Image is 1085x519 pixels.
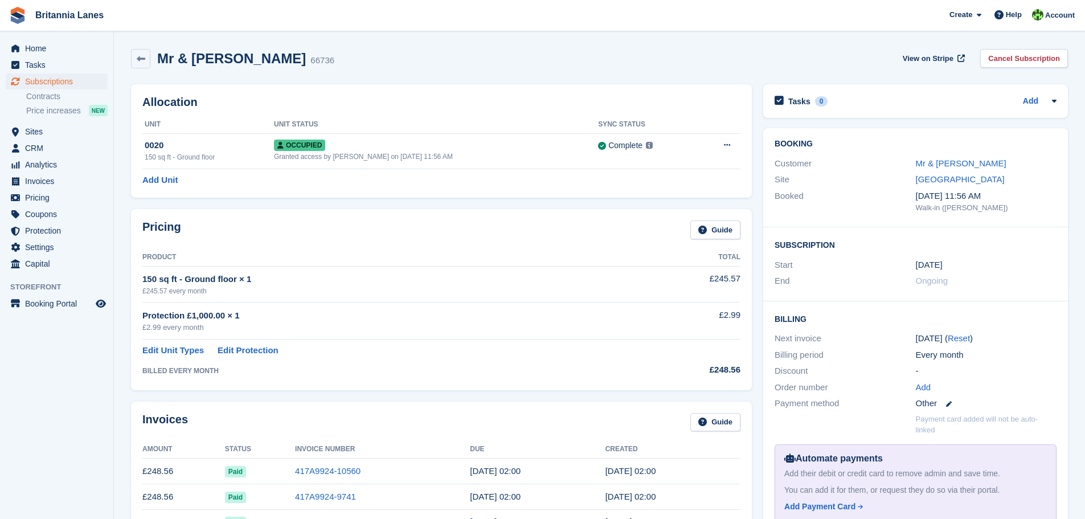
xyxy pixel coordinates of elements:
[142,322,630,333] div: £2.99 every month
[775,190,915,214] div: Booked
[274,116,598,134] th: Unit Status
[775,157,915,170] div: Customer
[142,96,740,109] h2: Allocation
[25,206,93,222] span: Coupons
[142,366,630,376] div: BILLED EVERY MONTH
[690,413,740,432] a: Guide
[775,239,1057,250] h2: Subscription
[25,157,93,173] span: Analytics
[25,296,93,312] span: Booking Portal
[25,73,93,89] span: Subscriptions
[916,174,1005,184] a: [GEOGRAPHIC_DATA]
[948,333,970,343] a: Reset
[225,440,295,459] th: Status
[142,484,225,510] td: £248.56
[605,466,656,476] time: 2025-08-05 01:00:11 UTC
[6,206,108,222] a: menu
[274,152,598,162] div: Granted access by [PERSON_NAME] on [DATE] 11:56 AM
[903,53,953,64] span: View on Stripe
[605,492,656,501] time: 2025-07-05 01:00:32 UTC
[142,174,178,187] a: Add Unit
[916,414,1057,436] p: Payment card added will not be auto-linked
[225,492,246,503] span: Paid
[9,7,26,24] img: stora-icon-8386f47178a22dfd0bd8f6a31ec36ba5ce8667c1dd55bd0f319d3a0aa187defe.svg
[1006,9,1022,21] span: Help
[142,220,181,239] h2: Pricing
[916,202,1057,214] div: Walk-in ([PERSON_NAME])
[25,173,93,189] span: Invoices
[218,344,279,357] a: Edit Protection
[142,116,274,134] th: Unit
[142,440,225,459] th: Amount
[630,363,740,377] div: £248.56
[142,344,204,357] a: Edit Unit Types
[784,484,1047,496] div: You can add it for them, or request they do so via their portal.
[775,259,915,272] div: Start
[784,501,1042,513] a: Add Payment Card
[31,6,108,24] a: Britannia Lanes
[916,365,1057,378] div: -
[10,281,113,293] span: Storefront
[916,158,1006,168] a: Mr & [PERSON_NAME]
[142,286,630,296] div: £245.57 every month
[630,266,740,302] td: £245.57
[598,116,697,134] th: Sync Status
[646,142,653,149] img: icon-info-grey-7440780725fd019a000dd9b08b2336e03edf1995a4989e88bcd33f0948082b44.svg
[775,140,1057,149] h2: Booking
[775,349,915,362] div: Billing period
[142,309,630,322] div: Protection £1,000.00 × 1
[25,239,93,255] span: Settings
[25,124,93,140] span: Sites
[6,256,108,272] a: menu
[225,466,246,477] span: Paid
[310,54,334,67] div: 66736
[630,248,740,267] th: Total
[6,223,108,239] a: menu
[94,297,108,310] a: Preview store
[916,276,948,285] span: Ongoing
[775,275,915,288] div: End
[775,397,915,410] div: Payment method
[145,139,274,152] div: 0020
[608,140,642,152] div: Complete
[690,220,740,239] a: Guide
[630,303,740,340] td: £2.99
[775,313,1057,324] h2: Billing
[6,73,108,89] a: menu
[916,332,1057,345] div: [DATE] ( )
[916,190,1057,203] div: [DATE] 11:56 AM
[295,440,470,459] th: Invoice Number
[949,9,972,21] span: Create
[295,466,361,476] a: 417A9924-10560
[470,492,521,501] time: 2025-07-06 01:00:00 UTC
[6,239,108,255] a: menu
[25,223,93,239] span: Protection
[157,51,306,66] h2: Mr & [PERSON_NAME]
[470,466,521,476] time: 2025-08-06 01:00:00 UTC
[916,349,1057,362] div: Every month
[142,273,630,286] div: 150 sq ft - Ground floor × 1
[25,256,93,272] span: Capital
[25,57,93,73] span: Tasks
[6,40,108,56] a: menu
[916,259,943,272] time: 2025-01-05 01:00:00 UTC
[470,440,605,459] th: Due
[898,49,967,68] a: View on Stripe
[295,492,356,501] a: 417A9924-9741
[1032,9,1043,21] img: Robert Parr
[6,124,108,140] a: menu
[784,468,1047,480] div: Add their debit or credit card to remove admin and save time.
[25,40,93,56] span: Home
[1045,10,1075,21] span: Account
[145,152,274,162] div: 150 sq ft - Ground floor
[784,501,855,513] div: Add Payment Card
[775,381,915,394] div: Order number
[784,452,1047,465] div: Automate payments
[775,332,915,345] div: Next invoice
[916,397,1057,410] div: Other
[26,91,108,102] a: Contracts
[916,381,931,394] a: Add
[142,413,188,432] h2: Invoices
[605,440,740,459] th: Created
[25,140,93,156] span: CRM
